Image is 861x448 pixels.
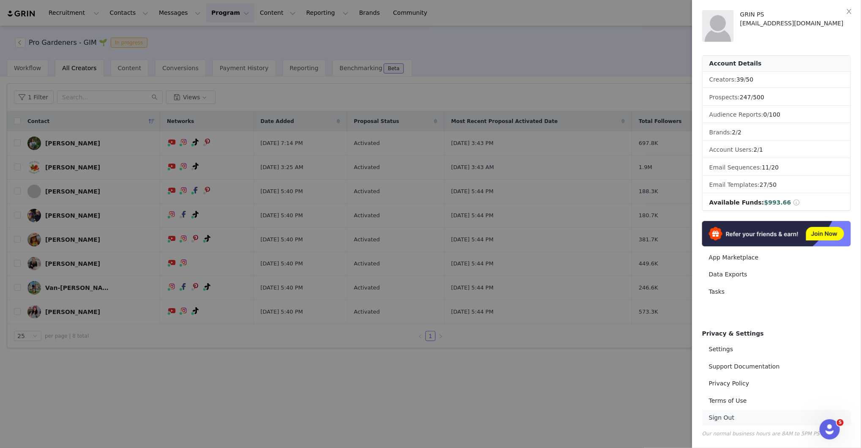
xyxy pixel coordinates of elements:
[732,129,742,136] span: /
[703,56,850,72] div: Account Details
[754,146,763,153] span: /
[736,76,744,83] span: 39
[703,142,850,158] li: Account Users:
[703,177,850,193] li: Email Templates:
[753,94,765,101] span: 500
[702,267,851,282] a: Data Exports
[703,125,850,141] li: Brands:
[702,221,851,246] img: Refer & Earn
[703,90,850,106] li: Prospects:
[740,19,851,28] div: [EMAIL_ADDRESS][DOMAIN_NAME]
[702,284,851,300] a: Tasks
[702,359,851,374] a: Support Documentation
[762,164,769,171] span: 11
[702,341,851,357] a: Settings
[771,164,779,171] span: 20
[740,10,851,19] div: GRIN PS
[837,419,844,426] span: 5
[702,393,851,409] a: Terms of Use
[703,72,850,88] li: Creators:
[769,111,781,118] span: 100
[762,164,779,171] span: /
[703,107,850,123] li: Audience Reports: /
[746,76,754,83] span: 50
[769,181,777,188] span: 50
[763,111,767,118] span: 0
[702,10,734,42] img: placeholder-profile.jpg
[740,94,764,101] span: /
[702,330,764,337] span: Privacy & Settings
[702,250,851,265] a: App Marketplace
[820,419,840,440] iframe: Intercom live chat
[702,410,851,426] a: Sign Out
[760,181,767,188] span: 27
[738,129,741,136] span: 2
[846,8,853,15] i: icon: close
[736,76,753,83] span: /
[754,146,757,153] span: 2
[709,199,764,206] span: Available Funds:
[760,181,777,188] span: /
[740,94,751,101] span: 247
[732,129,736,136] span: 2
[703,160,850,176] li: Email Sequences:
[702,376,851,391] a: Privacy Policy
[760,146,763,153] span: 1
[764,199,791,206] span: $993.66
[702,431,824,437] span: Our normal business hours are 8AM to 5PM PST.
